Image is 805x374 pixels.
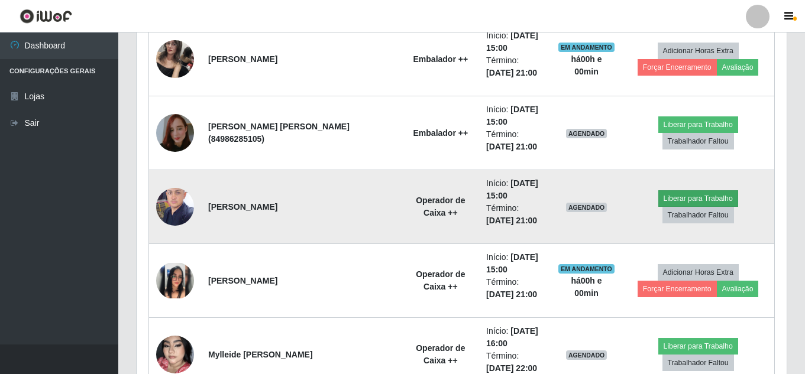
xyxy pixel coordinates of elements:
strong: há 00 h e 00 min [571,54,602,76]
button: Forçar Encerramento [638,59,717,76]
img: 1628262185809.jpeg [156,34,194,84]
li: Início: [486,251,544,276]
strong: Operador de Caixa ++ [416,196,465,217]
li: Início: [486,30,544,54]
button: Liberar para Trabalho [658,116,738,133]
strong: Operador de Caixa ++ [416,343,465,365]
time: [DATE] 21:00 [486,68,537,77]
time: [DATE] 15:00 [486,178,538,200]
li: Início: [486,325,544,350]
li: Início: [486,103,544,128]
button: Liberar para Trabalho [658,338,738,355]
button: Trabalhador Faltou [662,133,734,149]
strong: [PERSON_NAME] [208,202,277,212]
strong: [PERSON_NAME] [PERSON_NAME] (84986285105) [208,122,350,144]
span: EM ANDAMENTO [558,43,615,52]
span: EM ANDAMENTO [558,264,615,274]
button: Liberar para Trabalho [658,190,738,207]
li: Término: [486,202,544,227]
time: [DATE] 21:00 [486,142,537,151]
strong: Embalador ++ [413,54,468,64]
img: CoreUI Logo [20,9,72,24]
strong: Embalador ++ [413,128,468,138]
strong: [PERSON_NAME] [208,276,277,285]
li: Término: [486,128,544,153]
span: AGENDADO [566,203,607,212]
span: AGENDADO [566,129,607,138]
img: 1672860829708.jpeg [156,181,194,232]
strong: [PERSON_NAME] [208,54,277,64]
li: Término: [486,54,544,79]
button: Avaliação [717,59,759,76]
button: Trabalhador Faltou [662,355,734,371]
time: [DATE] 15:00 [486,105,538,126]
strong: Mylleide [PERSON_NAME] [208,350,313,359]
time: [DATE] 21:00 [486,290,537,299]
time: [DATE] 16:00 [486,326,538,348]
button: Adicionar Horas Extra [658,43,739,59]
time: [DATE] 22:00 [486,363,537,373]
li: Início: [486,177,544,202]
button: Adicionar Horas Extra [658,264,739,281]
time: [DATE] 15:00 [486,252,538,274]
img: 1756570639562.jpeg [156,99,194,167]
button: Avaliação [717,281,759,297]
img: 1755567847269.jpeg [156,263,194,299]
button: Trabalhador Faltou [662,207,734,223]
time: [DATE] 21:00 [486,216,537,225]
li: Término: [486,276,544,301]
button: Forçar Encerramento [638,281,717,297]
span: AGENDADO [566,350,607,360]
strong: há 00 h e 00 min [571,276,602,298]
strong: Operador de Caixa ++ [416,269,465,291]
